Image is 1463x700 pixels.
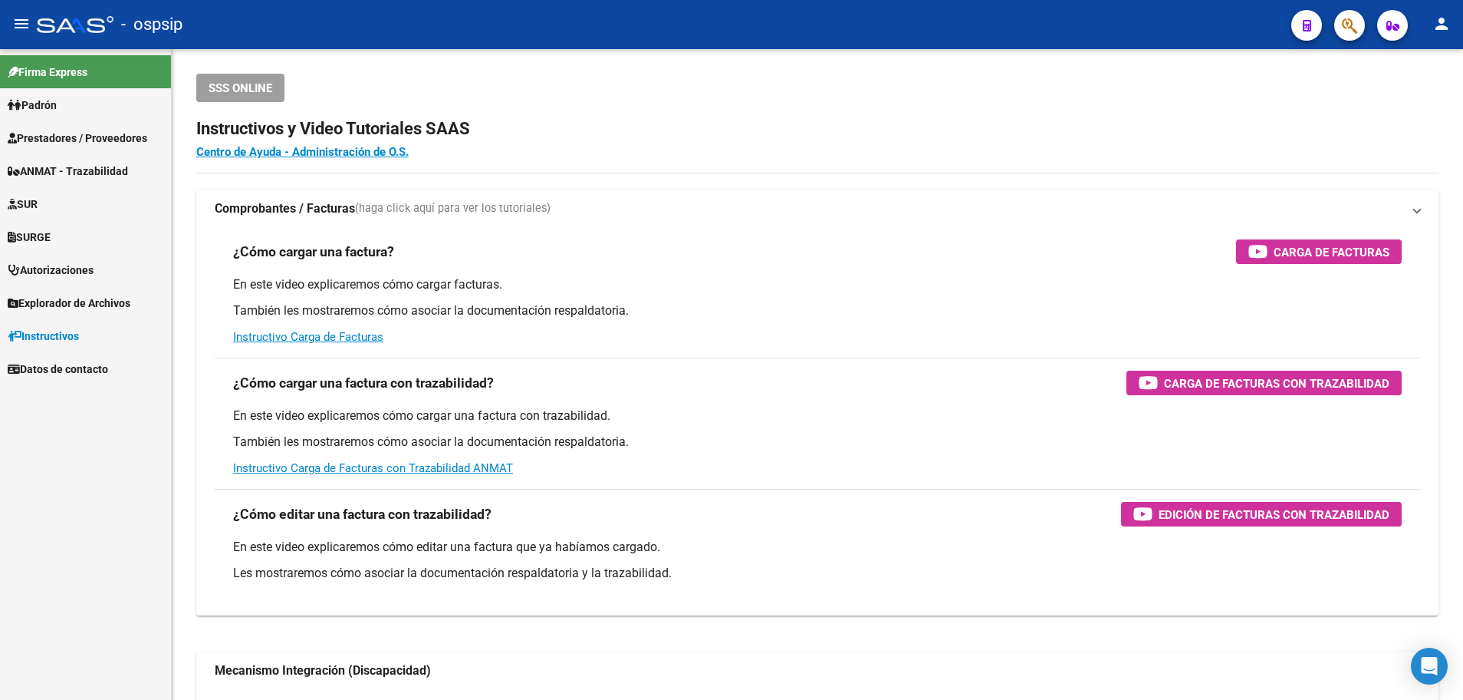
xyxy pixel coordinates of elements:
button: SSS ONLINE [196,74,284,102]
h2: Instructivos y Video Tutoriales SAAS [196,114,1438,144]
mat-icon: menu [12,15,31,33]
div: Open Intercom Messenger [1411,648,1448,685]
span: Carga de Facturas con Trazabilidad [1164,374,1389,393]
h3: ¿Cómo editar una factura con trazabilidad? [233,504,492,525]
span: (haga click aquí para ver los tutoriales) [355,200,551,217]
mat-expansion-panel-header: Comprobantes / Facturas(haga click aquí para ver los tutoriales) [196,190,1438,227]
div: Comprobantes / Facturas(haga click aquí para ver los tutoriales) [196,227,1438,616]
p: También les mostraremos cómo asociar la documentación respaldatoria. [233,434,1402,451]
h3: ¿Cómo cargar una factura? [233,241,394,262]
a: Instructivo Carga de Facturas con Trazabilidad ANMAT [233,461,513,475]
strong: Mecanismo Integración (Discapacidad) [215,662,431,679]
span: SUR [8,196,38,213]
button: Carga de Facturas con Trazabilidad [1126,371,1402,395]
span: Instructivos [8,328,79,345]
button: Carga de Facturas [1236,239,1402,264]
mat-expansion-panel-header: Mecanismo Integración (Discapacidad) [196,652,1438,689]
p: Les mostraremos cómo asociar la documentación respaldatoria y la trazabilidad. [233,565,1402,582]
span: Prestadores / Proveedores [8,130,147,147]
p: En este video explicaremos cómo cargar facturas. [233,276,1402,293]
span: Firma Express [8,64,87,81]
span: Edición de Facturas con Trazabilidad [1159,505,1389,524]
p: También les mostraremos cómo asociar la documentación respaldatoria. [233,302,1402,319]
span: Carga de Facturas [1274,243,1389,262]
span: ANMAT - Trazabilidad [8,163,128,180]
span: Autorizaciones [8,262,94,279]
span: SURGE [8,229,51,246]
button: Edición de Facturas con Trazabilidad [1121,502,1402,527]
p: En este video explicaremos cómo editar una factura que ya habíamos cargado. [233,539,1402,556]
span: Datos de contacto [8,361,108,378]
h3: ¿Cómo cargar una factura con trazabilidad? [233,372,494,394]
a: Centro de Ayuda - Administración de O.S. [196,145,409,159]
strong: Comprobantes / Facturas [215,200,355,217]
p: En este video explicaremos cómo cargar una factura con trazabilidad. [233,408,1402,424]
mat-icon: person [1432,15,1451,33]
span: Explorador de Archivos [8,295,130,312]
span: Padrón [8,97,57,114]
span: - ospsip [121,8,182,41]
span: SSS ONLINE [209,81,272,95]
a: Instructivo Carga de Facturas [233,330,383,344]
